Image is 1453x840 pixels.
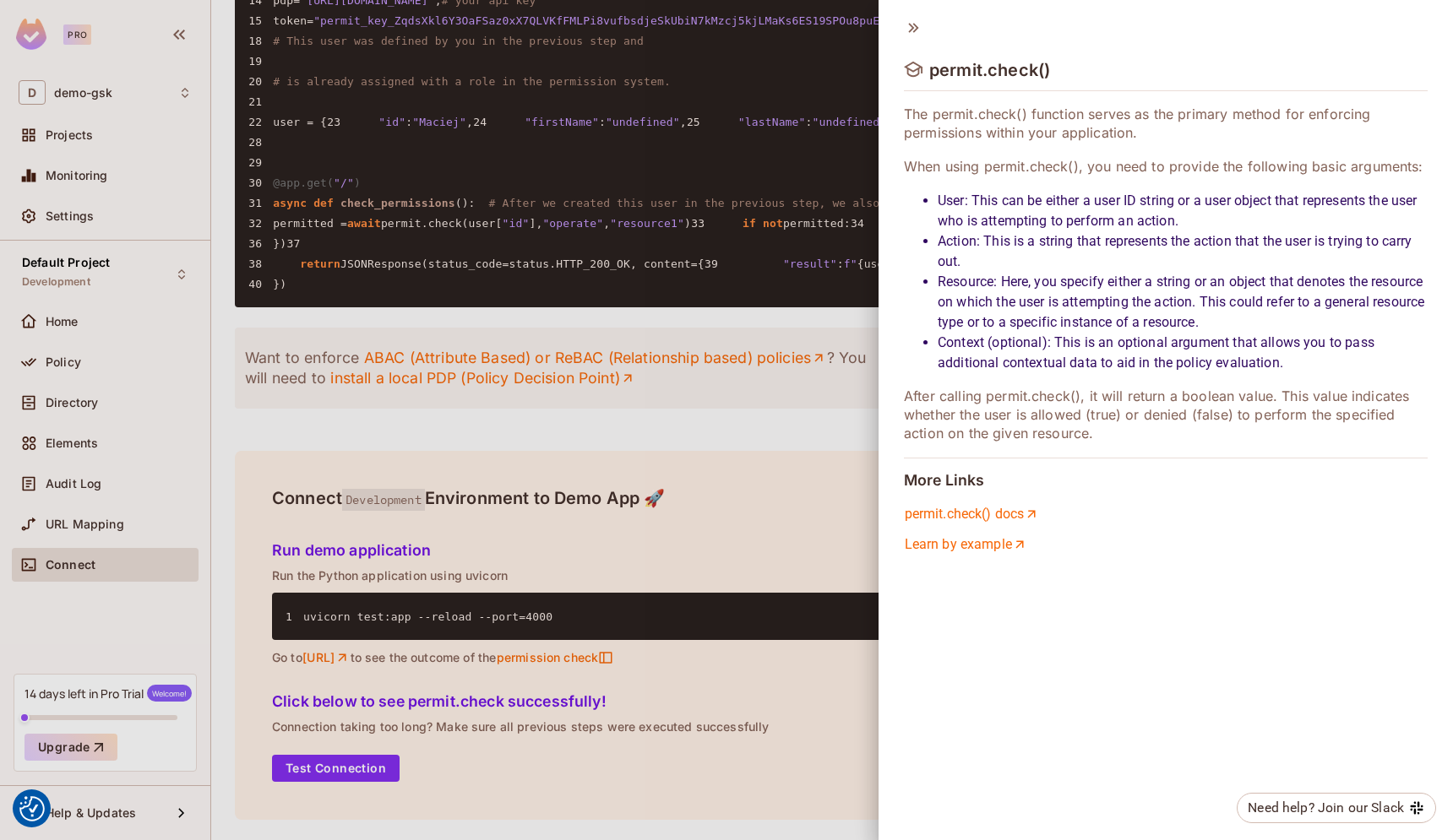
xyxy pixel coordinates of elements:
h5: More Links [904,472,1428,489]
img: Revisit consent button [19,796,45,821]
p: When using permit.check(), you need to provide the following basic arguments: [904,157,1428,176]
p: The permit.check() function serves as the primary method for enforcing permissions within your ap... [904,105,1428,142]
li: Context (optional): This is an optional argument that allows you to pass additional contextual da... [938,333,1428,373]
h4: permit.check() [929,60,1050,80]
p: After calling permit.check(), it will return a boolean value. This value indicates whether the us... [904,387,1428,442]
div: Need help? Join our Slack [1248,798,1404,818]
li: User: This can be either a user ID string or a user object that represents the user who is attemp... [938,191,1428,231]
a: Learn by example [904,534,1027,555]
a: permit.check() docs [904,504,1040,524]
li: Action: This is a string that represents the action that the user is trying to carry out. [938,231,1428,272]
button: Consent Preferences [19,796,45,821]
li: Resource: Here, you specify either a string or an object that denotes the resource on which the u... [938,272,1428,333]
